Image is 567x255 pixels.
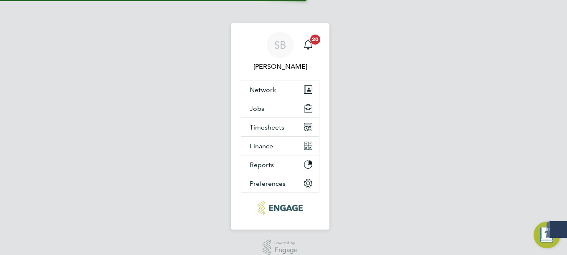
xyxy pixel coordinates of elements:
button: Engage Resource Center [534,222,560,248]
span: Jobs [250,105,264,112]
span: Preferences [250,180,286,187]
span: SB [274,40,286,50]
a: SB[PERSON_NAME] [241,32,319,72]
span: Finance [250,142,273,150]
span: Suzie Burton [241,62,319,72]
span: Powered by [274,240,298,247]
span: Engage [274,247,298,254]
button: Timesheets [241,118,319,136]
button: Finance [241,137,319,155]
button: Jobs [241,99,319,117]
button: Network [241,80,319,99]
button: Reports [241,155,319,174]
span: Network [250,86,276,94]
nav: Main navigation [231,23,329,230]
span: Timesheets [250,123,284,131]
button: Preferences [241,174,319,192]
img: konnectrecruit-logo-retina.png [258,201,302,215]
span: 20 [310,35,320,45]
a: 20 [300,32,316,58]
a: Go to home page [241,201,319,215]
span: Reports [250,161,274,169]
